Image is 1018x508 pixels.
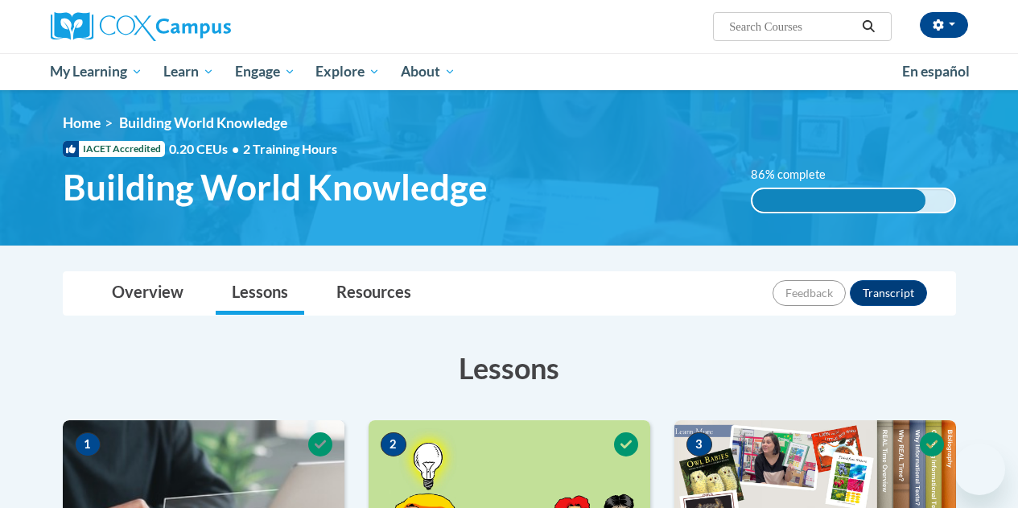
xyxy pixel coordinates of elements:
[727,17,856,36] input: Search Courses
[401,62,455,81] span: About
[320,272,427,315] a: Resources
[954,444,1005,495] iframe: Button to launch messaging window
[751,166,843,184] label: 86% complete
[381,432,406,456] span: 2
[169,140,243,158] span: 0.20 CEUs
[232,141,239,156] span: •
[163,62,214,81] span: Learn
[390,53,466,90] a: About
[315,62,380,81] span: Explore
[752,189,926,212] div: 86% complete
[63,114,101,131] a: Home
[50,62,142,81] span: My Learning
[63,141,165,157] span: IACET Accredited
[686,432,712,456] span: 3
[51,12,340,41] a: Cox Campus
[243,141,337,156] span: 2 Training Hours
[856,17,880,36] button: Search
[39,53,980,90] div: Main menu
[773,280,846,306] button: Feedback
[119,114,287,131] span: Building World Knowledge
[153,53,225,90] a: Learn
[225,53,306,90] a: Engage
[96,272,200,315] a: Overview
[51,12,231,41] img: Cox Campus
[63,166,488,209] span: Building World Knowledge
[920,12,968,38] button: Account Settings
[235,62,295,81] span: Engage
[63,348,956,388] h3: Lessons
[75,432,101,456] span: 1
[216,272,304,315] a: Lessons
[902,63,970,80] span: En español
[892,55,980,89] a: En español
[305,53,390,90] a: Explore
[40,53,154,90] a: My Learning
[850,280,927,306] button: Transcript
